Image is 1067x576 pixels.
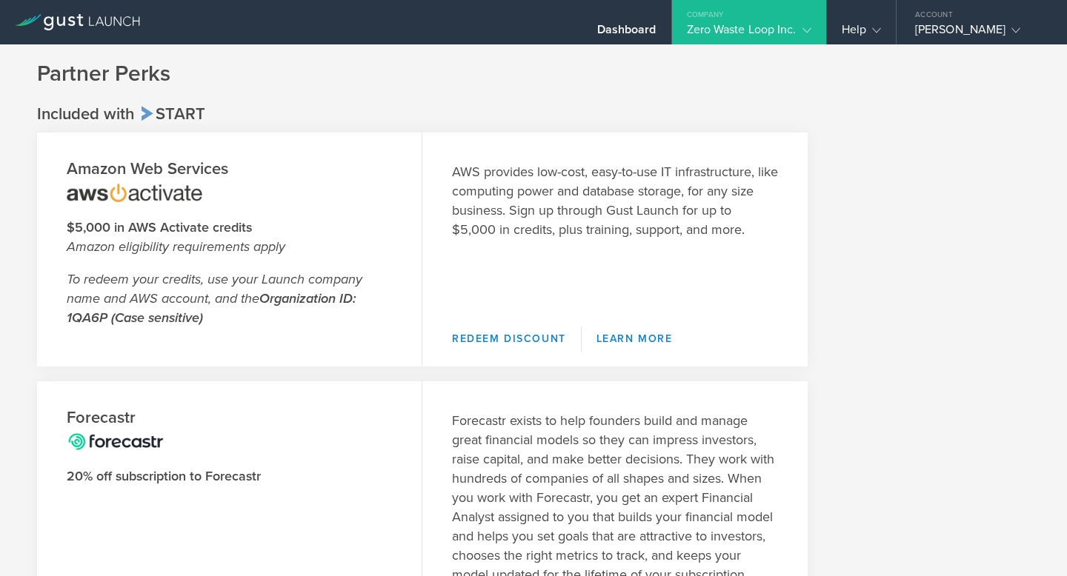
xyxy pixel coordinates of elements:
[915,22,1041,44] div: [PERSON_NAME]
[67,271,362,326] em: To redeem your credits, use your Launch company name and AWS account, and the
[597,22,657,44] div: Dashboard
[842,22,881,44] div: Help
[452,326,582,352] a: Redeem Discount
[37,104,134,124] span: Included with
[67,429,164,451] img: forecastr-logo
[67,180,202,202] img: amazon-web-services-logo
[452,162,778,239] p: AWS provides low-cost, easy-to-use IT infrastructure, like computing power and database storage, ...
[582,326,688,352] a: Learn More
[67,219,252,235] strong: $5,000 in AWS Activate credits
[67,407,392,429] h2: Forecastr
[37,59,1030,89] h1: Partner Perks
[139,104,205,124] span: Start
[67,468,261,484] strong: 20% off subscription to Forecastr
[687,22,811,44] div: Zero Waste Loop Inc.
[67,238,285,255] em: Amazon eligibility requirements apply
[67,158,392,180] h2: Amazon Web Services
